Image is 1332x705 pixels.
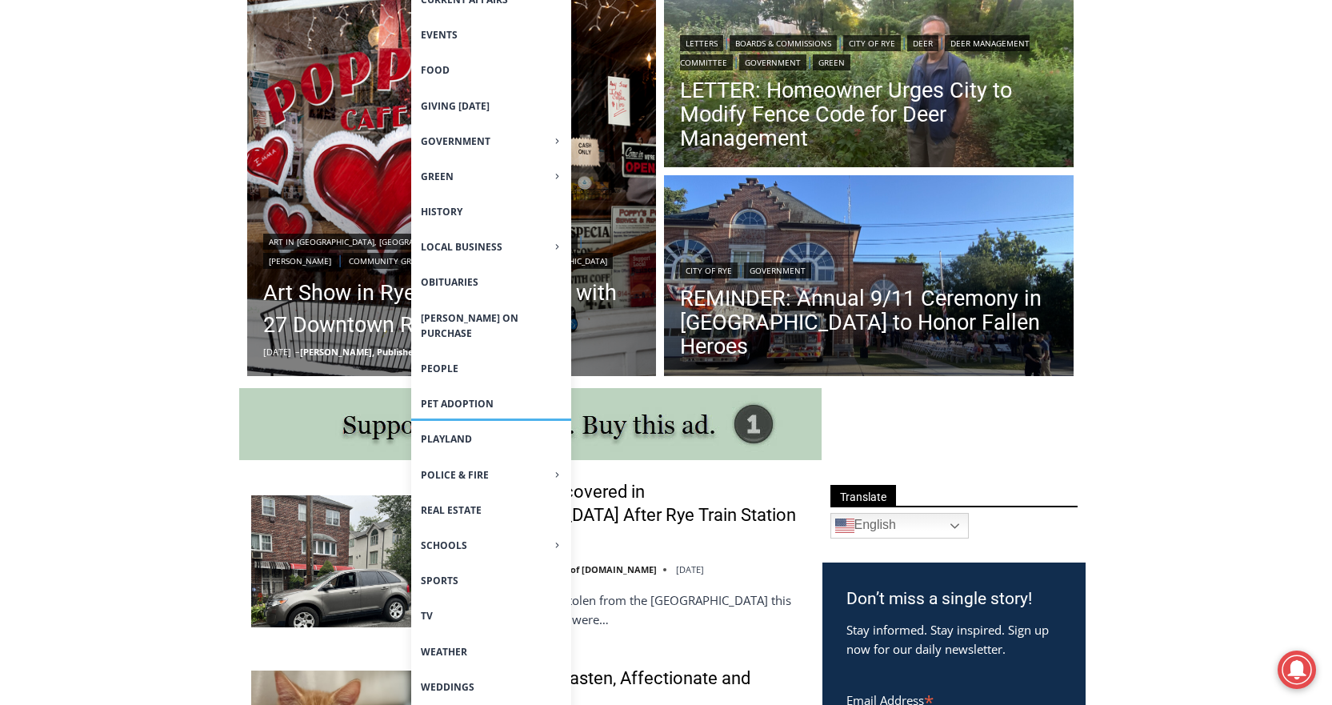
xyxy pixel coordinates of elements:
[404,1,756,155] div: "I learned about the history of a place I’d honestly never considered even as a resident of [GEOG...
[680,32,1058,70] div: | | | | | |
[744,262,811,278] a: Government
[830,513,969,539] a: English
[411,194,571,229] a: History
[411,159,571,194] button: Child menu of Green
[730,35,837,51] a: Boards & Commissions
[680,35,723,51] a: Letters
[450,563,657,575] a: [PERSON_NAME], Publisher of [DOMAIN_NAME]
[263,234,462,250] a: Art in [GEOGRAPHIC_DATA], [GEOGRAPHIC_DATA]
[1,161,161,199] a: Open Tues. - Sun. [PHONE_NUMBER]
[300,346,506,358] a: [PERSON_NAME], Publisher of [DOMAIN_NAME]
[450,591,802,629] p: Two cars have been stolen from the [GEOGRAPHIC_DATA] this September. Both cars were…
[411,670,571,704] a: Weddings
[411,422,571,456] a: Playland
[843,35,901,51] a: City of Rye
[411,493,571,527] a: Real Estate
[411,53,571,87] a: Food
[411,265,571,299] a: Obituaries
[411,458,571,492] button: Child menu of Police & Fire
[263,277,641,341] a: Art Show in Rye Pairs 27 Artists with 27 Downtown Retailers
[343,253,438,269] a: Community Groups
[830,485,896,507] span: Translate
[418,159,742,195] span: Intern @ [DOMAIN_NAME]
[251,495,426,627] img: Stolen Cars Recovered in Bronx After Rye Train Station Thefts
[411,230,571,264] button: Child menu of Local Business
[813,54,850,70] a: Green
[846,620,1062,659] p: Stay informed. Stay inspired. Sign up now for our daily newsletter.
[411,351,571,386] a: People
[680,78,1058,150] a: LETTER: Homeowner Urges City to Modify Fence Code for Deer Management
[411,635,571,669] a: Weather
[295,346,300,358] span: –
[680,286,1058,359] a: REMINDER: Annual 9/11 Ceremony in [GEOGRAPHIC_DATA] to Honor Fallen Heroes
[450,481,802,550] a: Stolen Cars Recovered in [GEOGRAPHIC_DATA] After Rye Train Station Thefts
[676,563,704,575] time: [DATE]
[165,100,235,191] div: "[PERSON_NAME]'s draw is the fine variety of pristine raw fish kept on hand"
[664,175,1074,380] img: (PHOTO: The City of Rye 9-11 ceremony on Wednesday, September 11, 2024. It was the 23rd anniversa...
[263,346,291,358] time: [DATE]
[411,124,571,158] button: Child menu of Government
[835,516,854,535] img: en
[411,563,571,598] a: Sports
[411,301,571,350] a: [PERSON_NAME] on Purchase
[385,155,775,199] a: Intern @ [DOMAIN_NAME]
[411,528,571,563] button: Child menu of Schools
[239,388,822,460] img: support local media, buy this ad
[680,262,738,278] a: City of Rye
[680,259,1058,278] div: |
[263,253,337,269] a: [PERSON_NAME]
[411,599,571,633] a: TV
[846,587,1062,612] h3: Don’t miss a single story!
[664,175,1074,380] a: Read More REMINDER: Annual 9/11 Ceremony in Rye to Honor Fallen Heroes
[263,230,641,269] div: | | | | | |
[411,18,571,52] a: Events
[739,54,806,70] a: Government
[411,89,571,123] a: Giving [DATE]
[907,35,938,51] a: Deer
[5,165,157,226] span: Open Tues. - Sun. [PHONE_NUMBER]
[411,387,571,421] a: Pet Adoption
